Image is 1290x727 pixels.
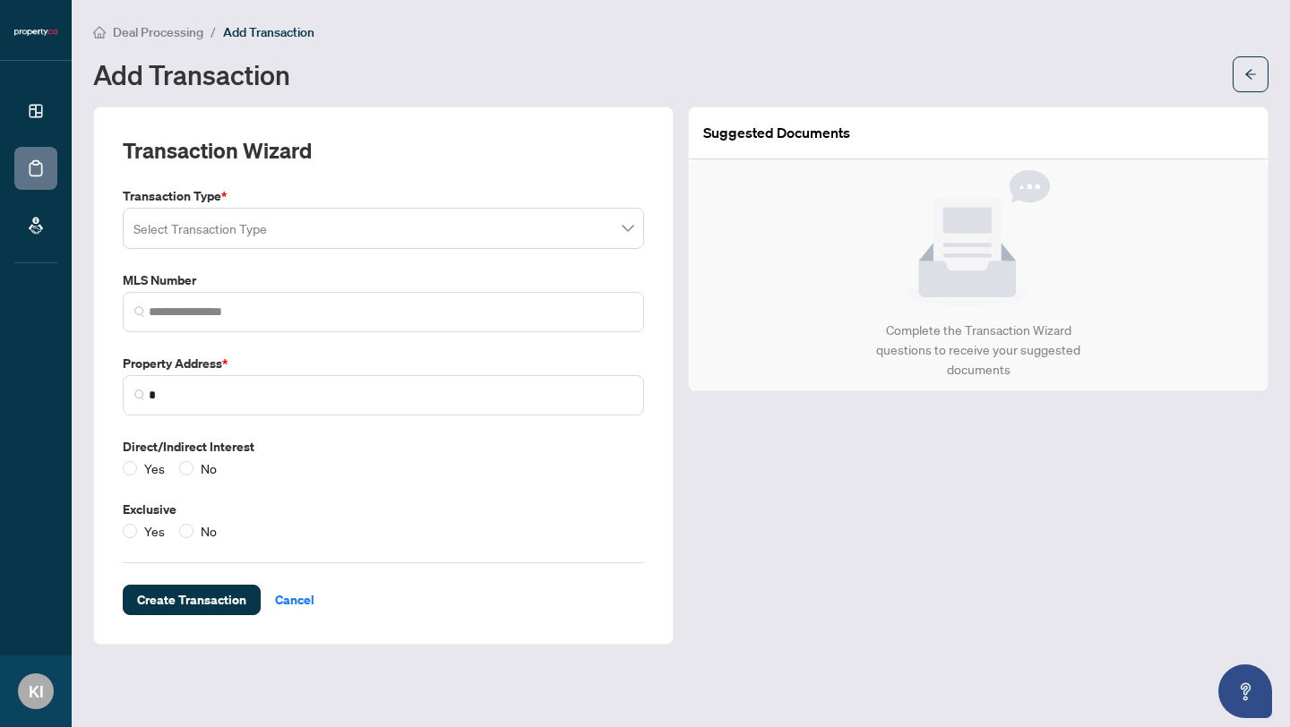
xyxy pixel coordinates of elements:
[113,24,203,40] span: Deal Processing
[223,24,314,40] span: Add Transaction
[123,270,644,290] label: MLS Number
[123,437,644,457] label: Direct/Indirect Interest
[703,122,850,144] article: Suggested Documents
[134,389,145,400] img: search_icon
[261,585,329,615] button: Cancel
[857,321,1100,380] div: Complete the Transaction Wizard questions to receive your suggested documents
[93,26,106,38] span: home
[123,186,644,206] label: Transaction Type
[211,21,216,42] li: /
[29,679,44,704] span: KI
[123,585,261,615] button: Create Transaction
[193,521,224,541] span: No
[123,136,312,165] h2: Transaction Wizard
[1244,68,1257,81] span: arrow-left
[1218,664,1272,718] button: Open asap
[137,458,172,478] span: Yes
[134,306,145,317] img: search_icon
[193,458,224,478] span: No
[14,27,57,38] img: logo
[907,170,1050,306] img: Null State Icon
[137,521,172,541] span: Yes
[123,500,644,519] label: Exclusive
[93,60,290,89] h1: Add Transaction
[123,354,644,373] label: Property Address
[137,586,246,614] span: Create Transaction
[275,586,314,614] span: Cancel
